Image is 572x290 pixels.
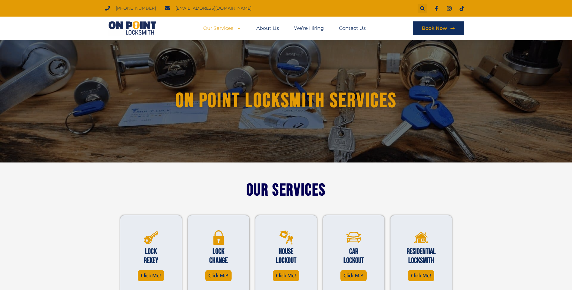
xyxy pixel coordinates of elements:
[343,272,364,280] span: Click Me!
[114,4,156,12] span: [PHONE_NUMBER]
[141,272,161,280] span: Click Me!
[205,270,232,281] a: Click Me!
[203,21,366,35] nav: Menu
[340,270,367,281] a: Click Me!
[203,247,234,265] h2: Lock change
[413,21,464,35] a: Book Now
[174,4,251,12] span: [EMAIL_ADDRESS][DOMAIN_NAME]
[411,272,431,280] span: Click Me!
[117,184,455,197] h2: Our Services
[408,270,434,281] a: Click Me!
[273,270,299,281] a: Click Me!
[208,272,229,280] span: Click Me!
[422,26,447,31] span: Book Now
[256,21,279,35] a: About Us
[270,247,302,265] h2: House Lockout
[418,4,427,13] div: Search
[203,21,241,35] a: Our Services
[294,21,324,35] a: We’re Hiring
[276,272,296,280] span: Click Me!
[124,90,449,112] h1: On Point Locksmith Services
[138,270,164,281] a: Click Me!
[339,21,366,35] a: Contact Us
[338,247,369,265] h2: Car Lockout
[135,247,167,265] h2: Lock Rekey
[406,247,437,265] h2: Residential Locksmith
